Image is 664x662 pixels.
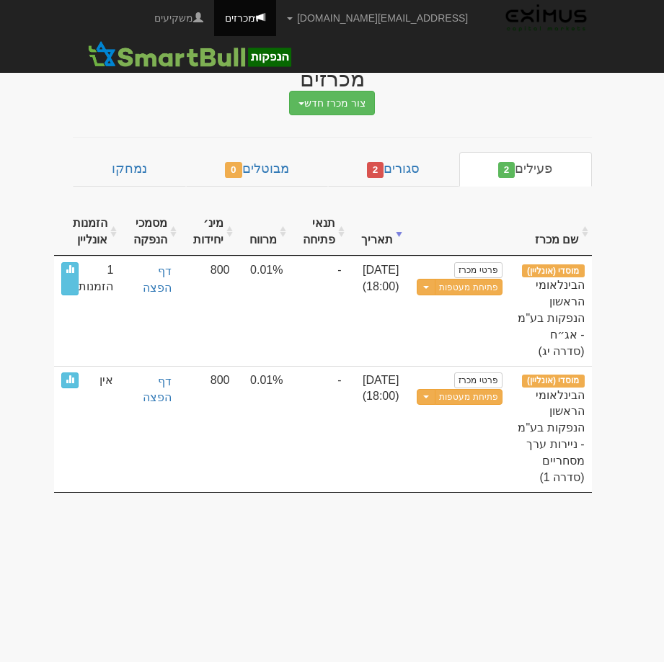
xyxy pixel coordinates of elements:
[180,256,236,365] td: 800
[73,152,186,187] a: נמחקו
[498,162,515,178] span: 2
[79,262,113,295] span: 1 הזמנות
[62,67,603,91] div: מכרזים
[99,372,113,389] span: אין
[435,389,502,406] button: פתיחת מעטפות
[180,366,236,492] td: 800
[84,40,296,68] img: SmartBull Logo
[348,256,406,365] td: [DATE] (18:00)
[128,372,173,408] a: דף הפצה
[236,366,290,492] td: 0.01%
[289,91,375,115] button: צור מכרז חדש
[522,375,585,388] span: מוסדי (אונליין)
[290,366,348,492] td: -
[290,256,348,365] td: -
[236,208,290,256] th: מרווח : activate to sort column ascending
[54,208,120,256] th: הזמנות אונליין : activate to sort column ascending
[120,208,180,256] th: מסמכי הנפקה : activate to sort column ascending
[435,279,502,295] button: פתיחת מעטפות
[522,264,585,277] span: מוסדי (אונליין)
[290,208,348,256] th: תנאי פתיחה : activate to sort column ascending
[236,256,290,365] td: 0.01%
[459,152,592,187] a: פעילים
[348,208,406,256] th: תאריך : activate to sort column ascending
[510,208,592,256] th: שם מכרז : activate to sort column ascending
[518,389,584,483] span: הבינלאומי הראשון הנפקות בע"מ - ניירות ערך מסחריים (סדרה 1)
[454,262,502,278] a: פרטי מכרז
[180,208,236,256] th: מינ׳ יחידות : activate to sort column ascending
[348,366,406,492] td: [DATE] (18:00)
[225,162,242,178] span: 0
[186,152,328,187] a: מבוטלים
[328,152,459,187] a: סגורים
[367,162,384,178] span: 2
[518,279,584,357] span: הבינלאומי הראשון הנפקות בע"מ - אג״ח (סדרה יג)
[454,372,502,388] a: פרטי מכרז
[128,262,173,298] a: דף הפצה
